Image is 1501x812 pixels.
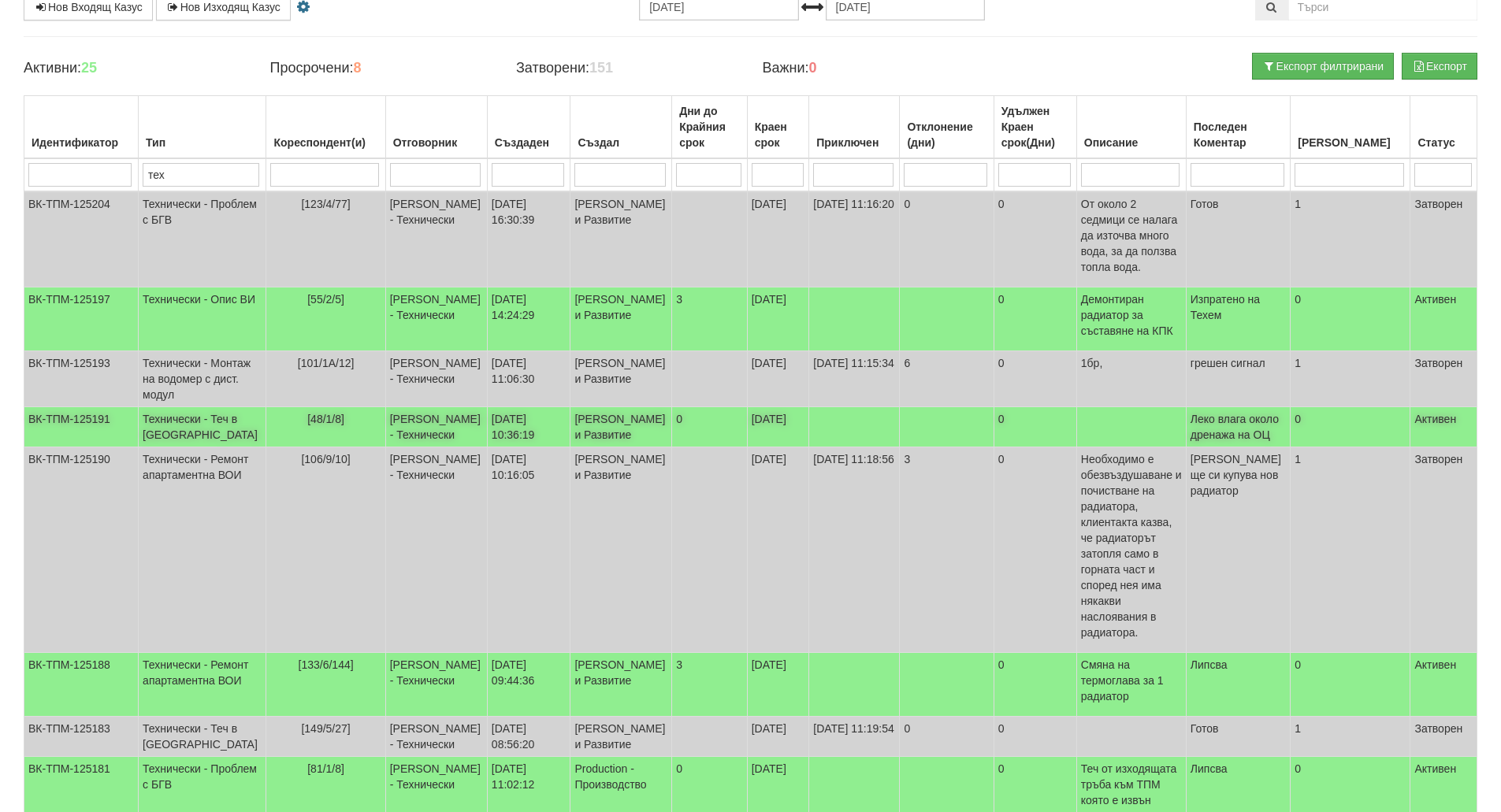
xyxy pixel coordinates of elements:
[301,722,350,735] span: [149/5/27]
[269,61,492,76] h4: Просрочени:
[385,717,487,757] td: [PERSON_NAME] - Технически
[676,658,682,671] span: 3
[24,407,139,447] td: ВК-ТПМ-125191
[307,293,344,306] span: [55/2/5]
[1402,53,1477,80] button: Експорт
[81,60,97,76] b: 25
[301,198,350,210] span: [123/4/77]
[1191,453,1281,497] span: [PERSON_NAME] ще си купува нов радиатор
[747,653,809,717] td: [DATE]
[1410,191,1477,287] td: Затворен
[487,351,570,407] td: [DATE] 11:06:30
[1191,722,1219,735] span: Готов
[24,287,139,351] td: ВК-ТПМ-125197
[385,653,487,717] td: [PERSON_NAME] - Технически
[1410,407,1477,447] td: Активен
[676,413,682,425] span: 0
[1291,287,1410,351] td: 0
[385,407,487,447] td: [PERSON_NAME] - Технически
[266,96,385,159] th: Кореспондент(и): No sort applied, activate to apply an ascending sort
[24,653,139,717] td: ВК-ТПМ-125188
[487,407,570,447] td: [DATE] 10:36:19
[900,717,994,757] td: 0
[809,191,900,287] td: [DATE] 11:16:20
[1291,96,1410,159] th: Брой Файлове: No sort applied, activate to apply an ascending sort
[1291,351,1410,407] td: 1
[299,658,354,671] span: [133/6/144]
[487,96,570,159] th: Създаден: No sort applied, activate to apply an ascending sort
[1191,198,1219,210] span: Готов
[307,413,344,425] span: [48/1/8]
[994,287,1076,351] td: 0
[676,293,682,306] span: 3
[747,287,809,351] td: [DATE]
[994,407,1076,447] td: 0
[998,100,1072,154] div: Удължен Краен срок(Дни)
[307,762,344,775] span: [81/1/8]
[1291,653,1410,717] td: 0
[809,351,900,407] td: [DATE] 11:15:34
[1291,407,1410,447] td: 0
[747,717,809,757] td: [DATE]
[809,60,817,76] b: 0
[1410,653,1477,717] td: Активен
[1076,96,1186,159] th: Описание: No sort applied, activate to apply an ascending sort
[809,717,900,757] td: [DATE] 11:19:54
[570,447,672,653] td: [PERSON_NAME] и Развитие
[139,191,266,287] td: Технически - Проблем с БГВ
[487,653,570,717] td: [DATE] 09:44:36
[574,132,667,154] div: Създал
[1191,357,1265,369] span: грешен сигнал
[487,287,570,351] td: [DATE] 14:24:29
[28,132,134,154] div: Идентификатор
[487,717,570,757] td: [DATE] 08:56:20
[139,717,266,757] td: Технически - Теч в [GEOGRAPHIC_DATA]
[24,61,246,76] h4: Активни:
[676,762,682,775] span: 0
[752,116,805,154] div: Краен срок
[570,96,672,159] th: Създал: No sort applied, activate to apply an ascending sort
[139,96,266,159] th: Тип: No sort applied, activate to apply an ascending sort
[139,653,266,717] td: Технически - Ремонт апартаментна ВОИ
[994,653,1076,717] td: 0
[994,447,1076,653] td: 0
[1081,355,1182,371] p: 1бр,
[762,61,984,76] h4: Важни:
[516,61,738,76] h4: Затворени:
[1081,132,1182,154] div: Описание
[570,653,672,717] td: [PERSON_NAME] и Развитие
[1191,413,1279,441] span: Леко влага около дренажа на ОЦ
[1295,132,1406,154] div: [PERSON_NAME]
[570,351,672,407] td: [PERSON_NAME] и Развитие
[1291,191,1410,287] td: 1
[994,191,1076,287] td: 0
[1186,96,1290,159] th: Последен Коментар: No sort applied, activate to apply an ascending sort
[24,447,139,653] td: ВК-ТПМ-125190
[385,351,487,407] td: [PERSON_NAME] - Технически
[900,351,994,407] td: 6
[994,96,1076,159] th: Удължен Краен срок(Дни): No sort applied, activate to apply an ascending sort
[589,60,613,76] b: 151
[385,191,487,287] td: [PERSON_NAME] - Технически
[747,191,809,287] td: [DATE]
[900,191,994,287] td: 0
[1191,762,1228,775] span: Липсва
[747,96,809,159] th: Краен срок: No sort applied, activate to apply an ascending sort
[747,407,809,447] td: [DATE]
[270,132,381,154] div: Кореспондент(и)
[385,287,487,351] td: [PERSON_NAME] - Технически
[994,351,1076,407] td: 0
[301,453,350,465] span: [106/9/10]
[139,407,266,447] td: Технически - Теч в [GEOGRAPHIC_DATA]
[1081,451,1182,640] p: Необходимо е обезвъздушаване и почистване на радиатора, клиентакта казва, че радиаторът затопля с...
[813,132,895,154] div: Приключен
[1081,657,1182,704] p: Смяна на термоглава за 1 радиатор
[1191,116,1286,154] div: Последен Коментар
[1291,447,1410,653] td: 1
[24,717,139,757] td: ВК-ТПМ-125183
[1410,287,1477,351] td: Активен
[900,447,994,653] td: 3
[994,717,1076,757] td: 0
[139,447,266,653] td: Технически - Ремонт апартаментна ВОИ
[570,191,672,287] td: [PERSON_NAME] и Развитие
